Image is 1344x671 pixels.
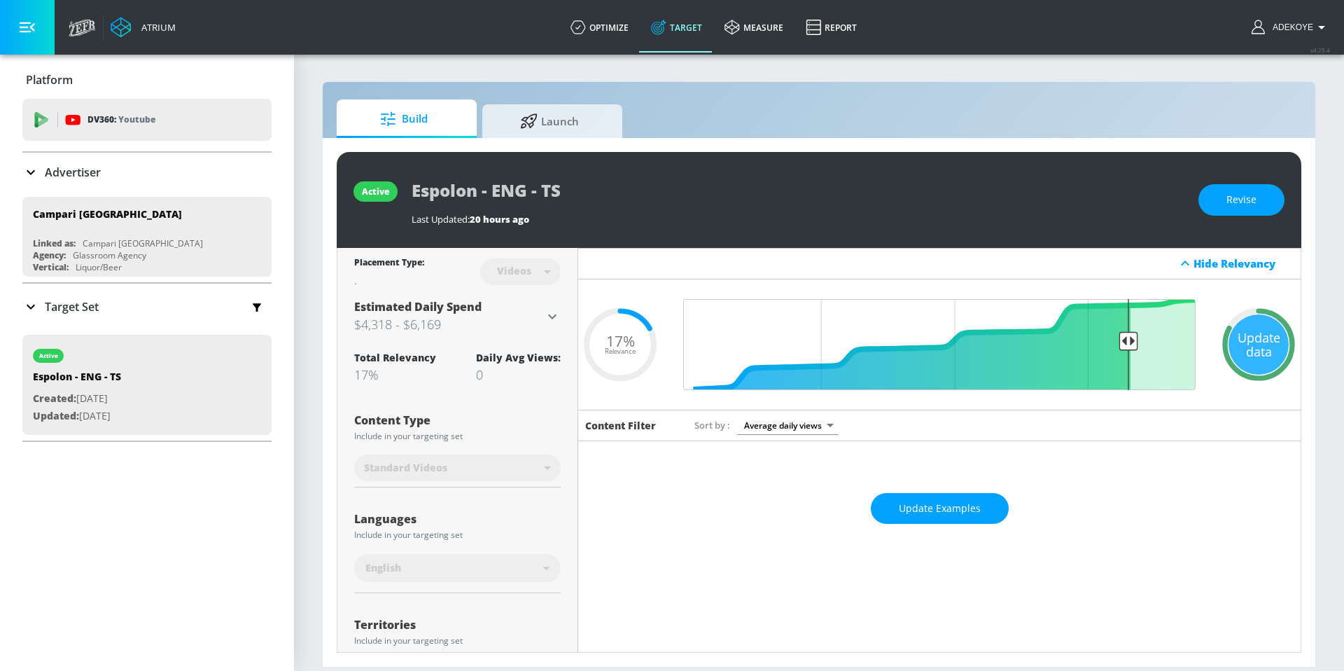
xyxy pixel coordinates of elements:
[76,261,122,273] div: Liquor/Beer
[33,261,69,273] div: Vertical:
[1267,22,1313,32] span: login as: adekoye.oladapo@zefr.com
[1228,314,1289,375] div: Update data
[1226,191,1256,209] span: Revise
[73,249,146,261] div: Glassroom Agency
[354,366,436,383] div: 17%
[470,213,529,226] span: 20 hours ago
[354,637,561,645] div: Include in your targeting set
[354,299,482,314] span: Estimated Daily Spend
[33,392,76,405] span: Created:
[871,493,1009,525] button: Update Examples
[899,500,981,518] span: Update Examples
[362,186,389,198] div: active
[496,104,603,138] span: Launch
[694,419,730,431] span: Sort by
[713,2,794,53] a: measure
[33,408,121,425] p: [DATE]
[111,17,176,38] a: Atrium
[33,390,121,408] p: [DATE]
[365,561,401,575] span: English
[1252,19,1330,36] button: Adekoye
[640,2,713,53] a: Target
[33,249,66,261] div: Agency:
[354,619,561,630] div: Territories
[33,370,121,390] div: Espolon - ENG - TS
[118,112,155,127] p: Youtube
[39,352,58,359] div: active
[476,351,561,364] div: Daily Avg Views:
[45,299,99,314] p: Target Set
[22,284,272,330] div: Target Set
[490,265,538,277] div: Videos
[136,21,176,34] div: Atrium
[354,299,561,334] div: Estimated Daily Spend$4,318 - $6,169
[354,432,561,441] div: Include in your targeting set
[22,153,272,192] div: Advertiser
[45,165,101,180] p: Advertiser
[22,197,272,277] div: Campari [GEOGRAPHIC_DATA]Linked as:Campari [GEOGRAPHIC_DATA]Agency:Glassroom AgencyVertical:Liquo...
[22,99,272,141] div: DV360: Youtube
[22,335,272,435] div: activeEspolon - ENG - TSCreated:[DATE]Updated:[DATE]
[605,348,636,355] span: Relevance
[22,60,272,99] div: Platform
[354,554,561,582] div: English
[87,112,155,127] p: DV360:
[354,531,561,539] div: Include in your targeting set
[33,237,76,249] div: Linked as:
[476,366,561,383] div: 0
[578,248,1301,279] div: Hide Relevancy
[364,461,447,475] span: Standard Videos
[33,207,182,221] div: Campari [GEOGRAPHIC_DATA]
[26,72,73,88] p: Platform
[354,314,544,334] h3: $4,318 - $6,169
[412,213,1184,226] div: Last Updated:
[1193,256,1293,270] div: Hide Relevancy
[1310,46,1330,54] span: v 4.25.4
[354,351,436,364] div: Total Relevancy
[354,415,561,426] div: Content Type
[585,419,656,432] h6: Content Filter
[794,2,868,53] a: Report
[559,2,640,53] a: optimize
[676,299,1203,390] input: Final Threshold
[737,416,839,435] div: Average daily views
[354,256,424,271] div: Placement Type:
[354,513,561,525] div: Languages
[33,409,79,422] span: Updated:
[351,102,457,136] span: Build
[1198,184,1284,216] button: Revise
[83,237,203,249] div: Campari [GEOGRAPHIC_DATA]
[606,333,635,348] span: 17%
